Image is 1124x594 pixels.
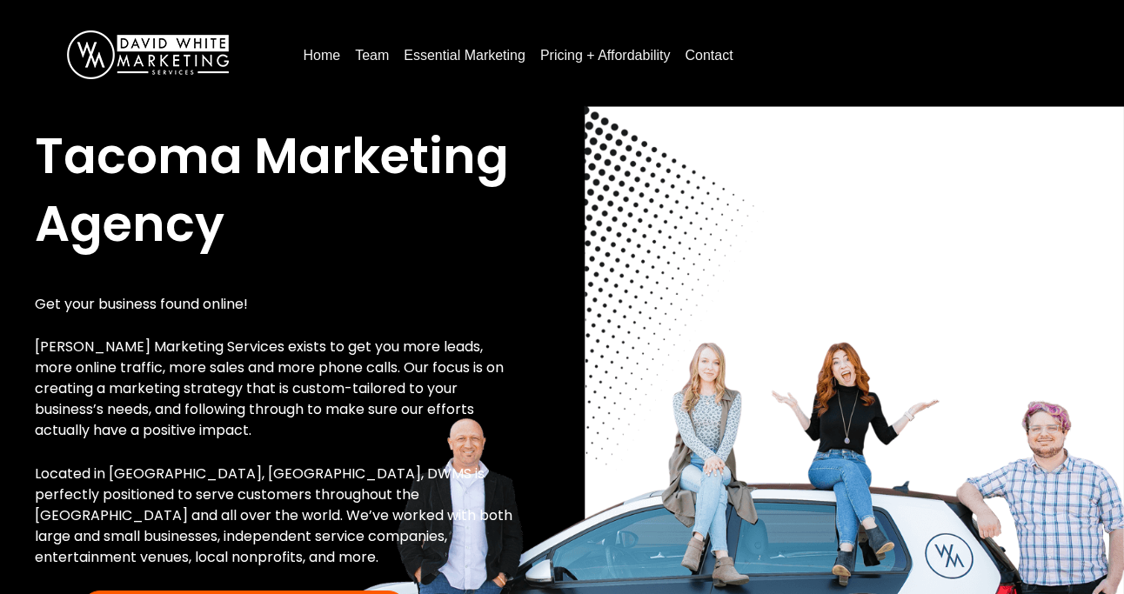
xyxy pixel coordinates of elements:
[678,42,739,70] a: Contact
[67,46,229,61] a: DavidWhite-Marketing-Logo
[533,42,678,70] a: Pricing + Affordability
[296,41,1089,70] nav: Menu
[67,30,229,79] img: DavidWhite-Marketing-Logo
[35,464,523,568] p: Located in [GEOGRAPHIC_DATA], [GEOGRAPHIC_DATA], DWMS is perfectly positioned to serve customers ...
[397,42,532,70] a: Essential Marketing
[348,42,396,70] a: Team
[296,42,347,70] a: Home
[35,294,523,315] p: Get your business found online!
[35,337,523,441] p: [PERSON_NAME] Marketing Services exists to get you more leads, more online traffic, more sales an...
[35,122,509,258] span: Tacoma Marketing Agency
